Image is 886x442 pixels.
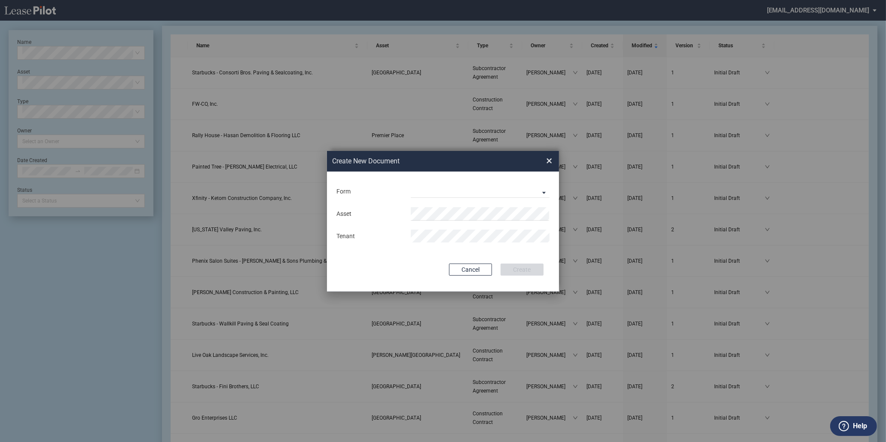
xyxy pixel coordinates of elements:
button: Create [501,264,544,276]
div: Asset [331,210,406,218]
button: Cancel [449,264,492,276]
span: × [546,154,552,168]
label: Help [853,421,867,432]
h2: Create New Document [332,157,515,166]
md-select: Lease Form [411,185,550,198]
div: Tenant [331,232,406,241]
div: Form [331,187,406,196]
md-dialog: Create New ... [327,151,559,292]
